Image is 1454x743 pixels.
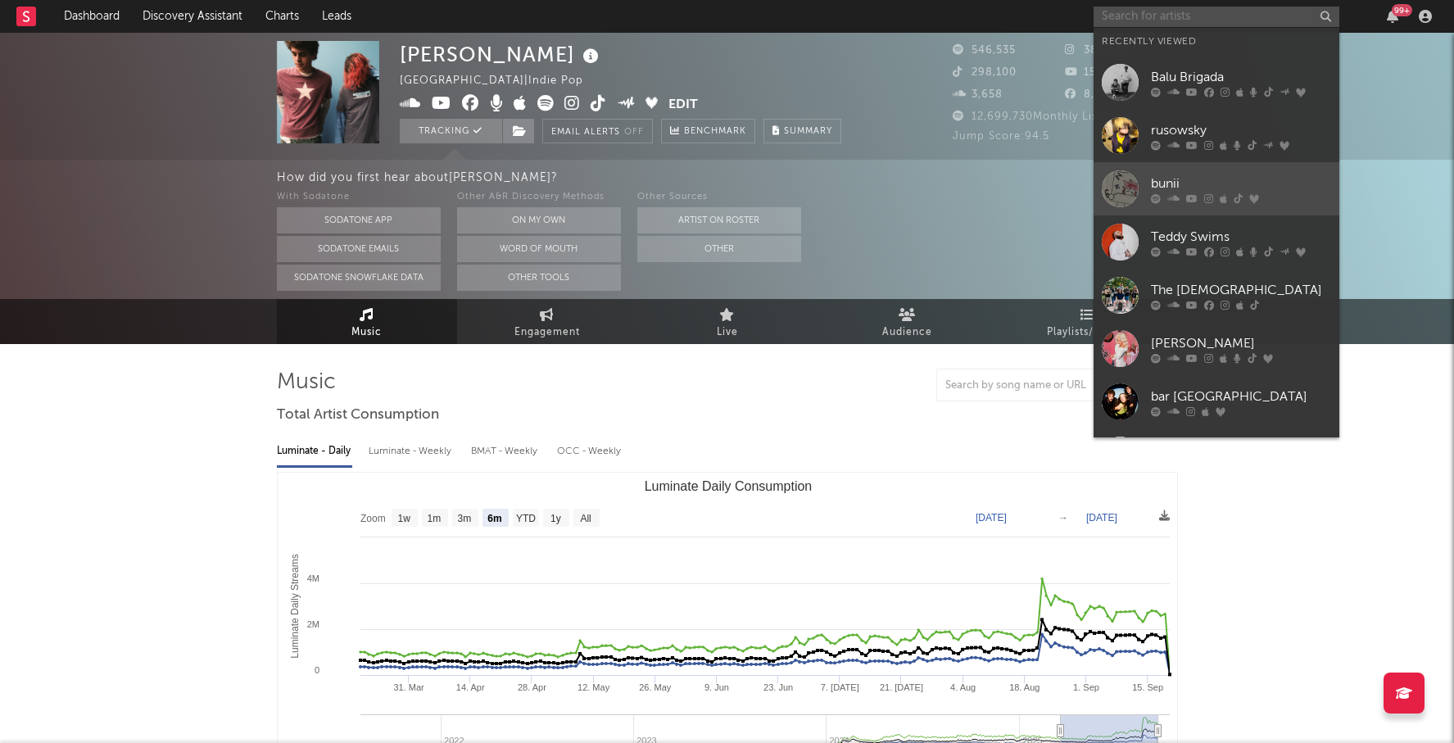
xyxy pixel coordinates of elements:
text: YTD [515,513,535,524]
text: [DATE] [976,512,1007,523]
span: 3,658 [953,89,1003,100]
div: Other Sources [637,188,801,207]
span: Total Artist Consumption [277,405,439,425]
button: Sodatone Snowflake Data [277,265,441,291]
div: [PERSON_NAME] [1151,333,1331,353]
span: Summary [784,127,832,136]
a: bunii [1094,162,1339,215]
text: Luminate Daily Streams [288,554,300,658]
text: [DATE] [1086,512,1117,523]
span: 298,100 [953,67,1017,78]
div: Luminate - Weekly [369,437,455,465]
div: rusowsky [1151,120,1331,140]
a: Teddy Swims [1094,215,1339,269]
text: 23. Jun [763,682,793,692]
text: 31. Mar [393,682,424,692]
text: 6m [487,513,501,524]
button: Email AlertsOff [542,119,653,143]
a: Audience [818,299,998,344]
div: [PERSON_NAME] [400,41,603,68]
div: Balu Brigada [1151,67,1331,87]
div: The [DEMOGRAPHIC_DATA] [1151,280,1331,300]
span: Audience [882,323,932,342]
input: Search for artists [1094,7,1339,27]
span: 546,535 [953,45,1016,56]
text: 1y [550,513,561,524]
div: Other A&R Discovery Methods [457,188,621,207]
a: bar [GEOGRAPHIC_DATA] [1094,375,1339,428]
div: Recently Viewed [1102,32,1331,52]
a: Playlists/Charts [998,299,1178,344]
a: Engagement [457,299,637,344]
span: Benchmark [684,122,746,142]
text: 7. [DATE] [820,682,858,692]
text: 12. May [578,682,610,692]
text: 4. Aug [950,682,976,692]
span: Live [717,323,738,342]
button: Other Tools [457,265,621,291]
a: rusowsky [1094,109,1339,162]
button: Tracking [400,119,502,143]
a: Balu Brigada [1094,56,1339,109]
button: Artist on Roster [637,207,801,233]
text: 26. May [639,682,672,692]
span: Music [351,323,382,342]
span: 157,000 [1065,67,1128,78]
div: bunii [1151,174,1331,193]
div: [GEOGRAPHIC_DATA] | Indie Pop [400,71,602,91]
text: 15. Sep [1132,682,1163,692]
text: Zoom [360,513,386,524]
a: Benchmark [661,119,755,143]
text: → [1058,512,1068,523]
em: Off [624,128,644,137]
text: 0 [314,665,319,675]
text: Luminate Daily Consumption [644,479,812,493]
text: 4M [306,573,319,583]
div: With Sodatone [277,188,441,207]
text: 3m [457,513,471,524]
span: 380,038 [1065,45,1130,56]
a: Live [637,299,818,344]
span: 8,000 [1065,89,1117,100]
div: BMAT - Weekly [471,437,541,465]
input: Search by song name or URL [937,379,1110,392]
text: 1w [397,513,410,524]
button: Sodatone Emails [277,236,441,262]
text: 21. [DATE] [879,682,922,692]
button: On My Own [457,207,621,233]
button: Word Of Mouth [457,236,621,262]
text: All [580,513,591,524]
text: 14. Apr [455,682,484,692]
button: Edit [668,95,698,116]
button: Other [637,236,801,262]
a: [PERSON_NAME] [1094,322,1339,375]
text: 2M [306,619,319,629]
button: Sodatone App [277,207,441,233]
button: 99+ [1387,10,1398,23]
div: OCC - Weekly [557,437,623,465]
span: Playlists/Charts [1047,323,1128,342]
button: Summary [763,119,841,143]
div: 99 + [1392,4,1412,16]
text: 1m [427,513,441,524]
a: [PERSON_NAME] [1094,428,1339,482]
span: Engagement [514,323,580,342]
a: Music [277,299,457,344]
text: 28. Apr [517,682,546,692]
a: The [DEMOGRAPHIC_DATA] [1094,269,1339,322]
span: 12,699,730 Monthly Listeners [953,111,1133,122]
div: Teddy Swims [1151,227,1331,247]
text: 18. Aug [1009,682,1040,692]
span: Jump Score: 94.5 [953,131,1049,142]
div: bar [GEOGRAPHIC_DATA] [1151,387,1331,406]
div: Luminate - Daily [277,437,352,465]
text: 1. Sep [1073,682,1099,692]
text: 9. Jun [704,682,728,692]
